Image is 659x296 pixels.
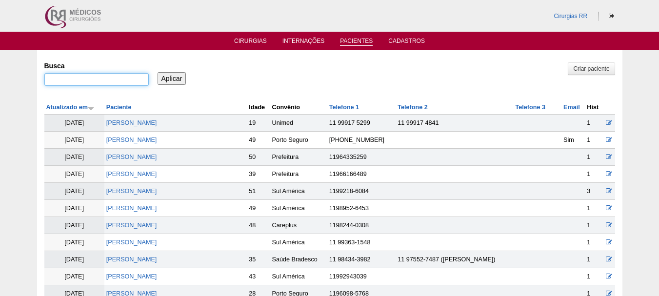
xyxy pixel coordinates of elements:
th: Hist [585,100,603,115]
a: Cirurgias [234,38,267,47]
a: Telefone 1 [329,104,359,111]
a: [PERSON_NAME] [106,154,157,160]
td: [DATE] [44,234,104,251]
td: 50 [247,149,270,166]
td: 1 [585,166,603,183]
a: [PERSON_NAME] [106,273,157,280]
td: 1 [585,251,603,268]
a: Atualizado em [46,104,94,111]
td: 49 [247,132,270,149]
td: [DATE] [44,251,104,268]
td: [DATE] [44,115,104,132]
td: Sul América [270,200,327,217]
td: [DATE] [44,149,104,166]
img: ordem crescente [88,105,94,111]
a: [PERSON_NAME] [106,119,157,126]
td: 1 [585,217,603,234]
td: 39 [247,166,270,183]
td: 11 97552-7487 ([PERSON_NAME]) [396,251,513,268]
a: Cadastros [388,38,425,47]
td: 1 [585,132,603,149]
td: 11 98434-3982 [327,251,396,268]
td: Saúde Bradesco [270,251,327,268]
td: Sul América [270,183,327,200]
a: Telefone 2 [398,104,427,111]
td: [DATE] [44,268,104,285]
td: 11964335259 [327,149,396,166]
td: [DATE] [44,132,104,149]
a: [PERSON_NAME] [106,137,157,143]
th: Convênio [270,100,327,115]
a: Cirurgias RR [554,13,587,20]
td: [PHONE_NUMBER] [327,132,396,149]
td: 11 99917 5299 [327,115,396,132]
a: [PERSON_NAME] [106,239,157,246]
td: 11 99363-1548 [327,234,396,251]
a: [PERSON_NAME] [106,205,157,212]
td: 43 [247,268,270,285]
td: 51 [247,183,270,200]
td: Sim [561,132,585,149]
td: 1 [585,268,603,285]
i: Sair [609,13,614,19]
input: Aplicar [158,72,186,85]
label: Busca [44,61,149,71]
a: [PERSON_NAME] [106,222,157,229]
td: [DATE] [44,166,104,183]
td: 1198952-6453 [327,200,396,217]
a: Email [563,104,580,111]
td: Prefeitura [270,149,327,166]
td: 48 [247,217,270,234]
th: Idade [247,100,270,115]
td: Prefeitura [270,166,327,183]
td: Unimed [270,115,327,132]
td: [DATE] [44,217,104,234]
td: 11 99917 4841 [396,115,513,132]
td: 49 [247,200,270,217]
a: [PERSON_NAME] [106,188,157,195]
a: Pacientes [340,38,373,46]
td: 3 [585,183,603,200]
td: 11992943039 [327,268,396,285]
td: 19 [247,115,270,132]
td: Sul América [270,234,327,251]
td: 11966166489 [327,166,396,183]
td: 1199218-6084 [327,183,396,200]
td: 35 [247,251,270,268]
input: Digite os termos que você deseja procurar. [44,73,149,86]
td: 1 [585,234,603,251]
td: 1 [585,115,603,132]
td: [DATE] [44,200,104,217]
td: 1198244-0308 [327,217,396,234]
a: Paciente [106,104,132,111]
a: [PERSON_NAME] [106,171,157,178]
a: Criar paciente [568,62,615,75]
a: Internações [282,38,325,47]
a: Telefone 3 [516,104,545,111]
td: 1 [585,149,603,166]
td: [DATE] [44,183,104,200]
td: Careplus [270,217,327,234]
a: [PERSON_NAME] [106,256,157,263]
td: 1 [585,200,603,217]
td: Sul América [270,268,327,285]
td: Porto Seguro [270,132,327,149]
